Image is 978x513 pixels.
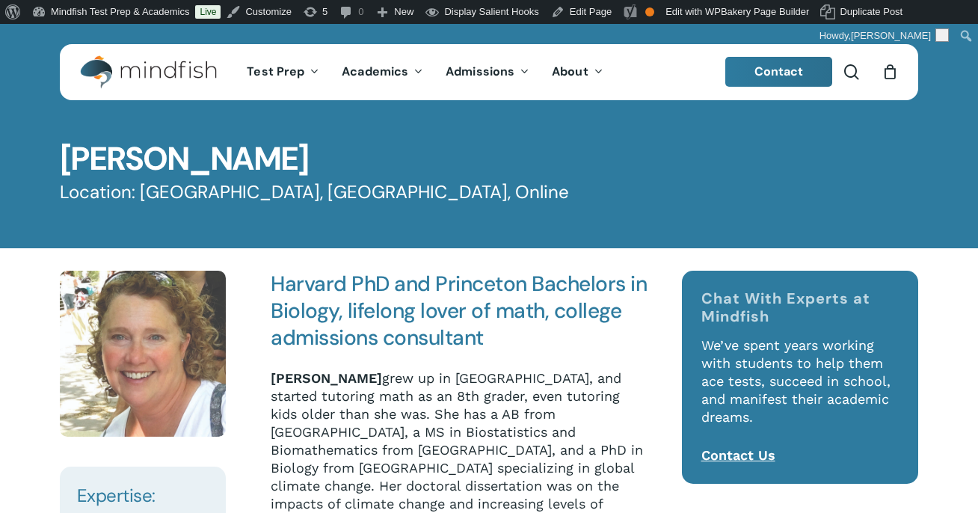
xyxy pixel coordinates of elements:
span: Test Prep [247,64,304,79]
strong: [PERSON_NAME] [271,370,382,386]
a: Contact Us [701,447,775,463]
span: About [552,64,588,79]
a: Contact [725,57,833,87]
a: Admissions [434,66,541,79]
nav: Main Menu [236,44,614,100]
a: Test Prep [236,66,330,79]
img: susan [60,271,226,437]
p: We’ve spent years working with students to help them ace tests, succeed in school, and manifest t... [701,337,899,446]
span: Academics [342,64,408,79]
span: Expertise: [77,484,156,507]
a: About [541,66,615,79]
span: Contact [754,64,804,79]
h1: [PERSON_NAME] [60,143,918,175]
a: Howdy, [814,24,955,48]
a: Live [195,5,221,19]
span: [PERSON_NAME] [851,30,931,41]
header: Main Menu [60,44,918,100]
a: Academics [330,66,434,79]
h4: Harvard PhD and Princeton Bachelors in Biology, lifelong lover of math, college admissions consul... [271,271,648,351]
span: Admissions [446,64,514,79]
a: Cart [882,64,898,80]
h4: Chat With Experts at Mindfish [701,289,899,325]
span: Location: [GEOGRAPHIC_DATA], [GEOGRAPHIC_DATA], Online [60,181,569,204]
div: OK [645,7,654,16]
